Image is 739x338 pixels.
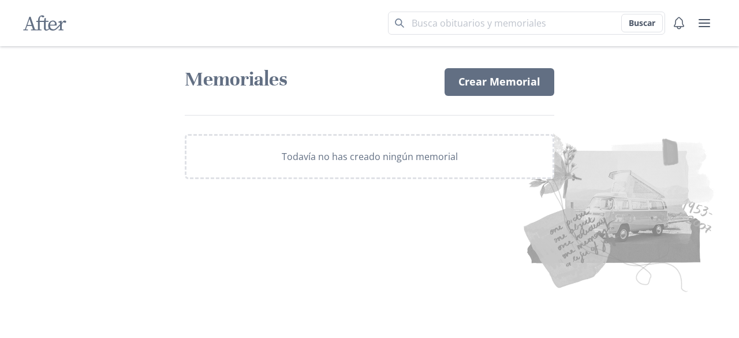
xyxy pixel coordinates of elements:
[667,12,691,35] button: Notifications
[351,127,721,296] img: Collage of old pictures and notes
[388,12,665,35] input: Término para buscar
[445,68,554,96] a: Crear Memorial
[282,150,458,164] p: Todavía no has creado ningún memorial
[693,12,716,35] button: menú de usuario
[621,14,663,32] button: Buscar
[185,67,431,92] h1: Memoriales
